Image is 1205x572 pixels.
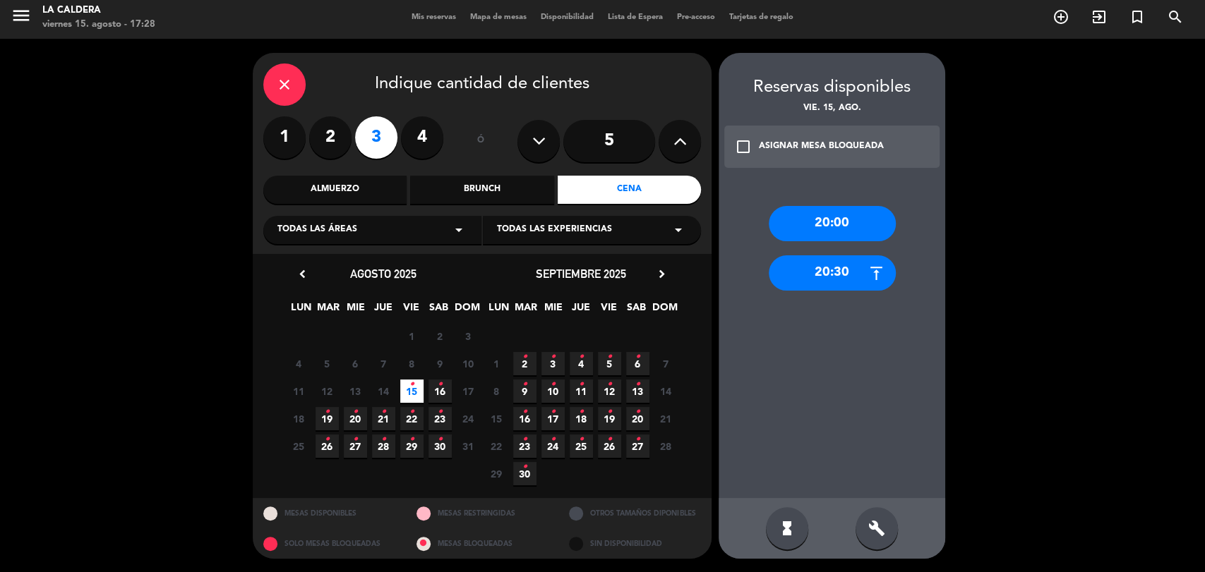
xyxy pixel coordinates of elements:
span: 11 [570,379,593,403]
i: • [409,373,414,396]
span: 28 [654,434,678,458]
i: • [635,401,640,423]
span: 25 [287,434,311,458]
span: 25 [570,434,593,458]
span: MAR [515,299,538,322]
i: • [522,401,527,423]
span: 29 [485,462,508,485]
div: Reservas disponibles [719,74,945,102]
span: 12 [316,379,339,403]
span: MAR [317,299,340,322]
span: 3 [541,352,565,375]
span: 7 [654,352,678,375]
span: 5 [598,352,621,375]
span: 15 [485,407,508,430]
span: 20 [344,407,367,430]
span: 26 [598,434,621,458]
span: SAB [427,299,450,322]
span: 10 [457,352,480,375]
i: • [551,401,556,423]
span: 2 [428,324,452,348]
i: • [607,428,612,451]
i: chevron_right [654,267,669,281]
span: 22 [485,434,508,458]
div: ó [457,116,503,166]
i: hourglass_full [779,520,796,537]
span: 30 [428,434,452,458]
div: 20:30 [769,255,896,291]
span: 20 [626,407,649,430]
label: 4 [401,116,443,159]
span: 21 [654,407,678,430]
i: menu [11,5,32,26]
span: 28 [372,434,395,458]
span: 30 [513,462,536,485]
div: ASIGNAR MESA BLOQUEADA [759,140,884,154]
span: agosto 2025 [350,267,416,281]
span: 31 [457,434,480,458]
i: • [551,373,556,396]
i: • [438,373,443,396]
span: 6 [626,352,649,375]
i: • [438,428,443,451]
i: • [579,346,584,368]
span: 22 [400,407,424,430]
i: • [353,428,358,451]
i: • [635,373,640,396]
span: 9 [428,352,452,375]
span: 4 [570,352,593,375]
span: JUE [372,299,395,322]
span: VIE [597,299,621,322]
span: 9 [513,379,536,403]
span: LUN [487,299,510,322]
span: Tarjetas de regalo [722,13,801,21]
i: • [635,428,640,451]
span: 14 [372,379,395,403]
i: • [551,428,556,451]
span: 26 [316,434,339,458]
i: • [325,401,330,423]
span: 1 [400,324,424,348]
span: Disponibilidad [534,13,601,21]
span: 1 [485,352,508,375]
i: • [409,401,414,423]
i: arrow_drop_down [670,221,687,238]
div: SOLO MESAS BLOQUEADAS [253,528,406,559]
div: SIN DISPONIBILIDAD [558,528,712,559]
span: 8 [400,352,424,375]
i: • [381,401,386,423]
i: • [579,373,584,396]
i: • [522,428,527,451]
div: MESAS RESTRINGIDAS [406,498,559,528]
span: 17 [541,407,565,430]
span: Mapa de mesas [463,13,534,21]
i: • [522,346,527,368]
i: arrow_drop_down [450,221,467,238]
span: 6 [344,352,367,375]
i: • [607,373,612,396]
i: • [579,428,584,451]
span: septiembre 2025 [536,267,626,281]
span: 27 [626,434,649,458]
i: close [276,76,293,93]
i: add_circle_outline [1053,8,1069,25]
span: SAB [625,299,648,322]
span: MIE [542,299,565,322]
span: 16 [513,407,536,430]
span: Lista de Espera [601,13,670,21]
div: OTROS TAMAÑOS DIPONIBLES [558,498,712,528]
span: 10 [541,379,565,403]
span: 19 [316,407,339,430]
span: Todas las áreas [277,223,357,237]
i: • [381,428,386,451]
span: JUE [570,299,593,322]
span: 23 [513,434,536,458]
span: 12 [598,379,621,403]
span: 18 [570,407,593,430]
i: • [579,401,584,423]
span: Pre-acceso [670,13,722,21]
div: MESAS BLOQUEADAS [406,528,559,559]
span: DOM [455,299,478,322]
i: • [409,428,414,451]
span: DOM [652,299,676,322]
